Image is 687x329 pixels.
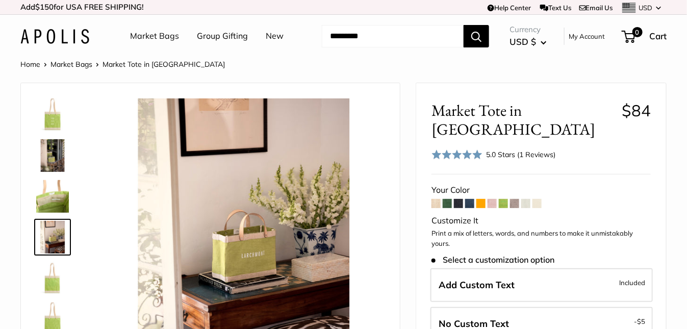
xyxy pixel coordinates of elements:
[34,219,71,256] a: Market Tote in Chartreuse
[431,255,554,265] span: Select a customization option
[464,25,489,47] button: Search
[322,25,464,47] input: Search...
[431,213,651,229] div: Customize It
[103,60,225,69] span: Market Tote in [GEOGRAPHIC_DATA]
[36,139,69,172] img: Market Tote in Chartreuse
[431,147,556,162] div: 5.0 Stars (1 Reviews)
[50,60,92,69] a: Market Bags
[431,101,614,139] span: Market Tote in [GEOGRAPHIC_DATA]
[431,183,651,198] div: Your Color
[649,31,667,41] span: Cart
[130,29,179,44] a: Market Bags
[35,2,54,12] span: $150
[20,60,40,69] a: Home
[36,98,69,131] img: Market Tote in Chartreuse
[637,317,645,325] span: $5
[20,29,89,44] img: Apolis
[510,36,536,47] span: USD $
[36,262,69,294] img: Market Tote in Chartreuse
[197,29,248,44] a: Group Gifting
[510,22,547,37] span: Currency
[487,149,556,160] div: 5.0 Stars (1 Reviews)
[430,268,653,302] label: Add Custom Text
[569,30,605,42] a: My Account
[266,29,284,44] a: New
[634,315,645,327] span: -
[431,229,651,248] p: Print a mix of letters, words, and numbers to make it unmistakably yours.
[439,279,515,291] span: Add Custom Text
[510,34,547,50] button: USD $
[34,260,71,296] a: Market Tote in Chartreuse
[488,4,531,12] a: Help Center
[639,4,653,12] span: USD
[34,178,71,215] a: Market Tote in Chartreuse
[20,58,225,71] nav: Breadcrumb
[619,276,645,289] span: Included
[623,28,667,44] a: 0 Cart
[36,221,69,254] img: Market Tote in Chartreuse
[540,4,571,12] a: Text Us
[632,27,643,37] span: 0
[579,4,613,12] a: Email Us
[622,100,651,120] span: $84
[34,137,71,174] a: Market Tote in Chartreuse
[36,180,69,213] img: Market Tote in Chartreuse
[34,96,71,133] a: Market Tote in Chartreuse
